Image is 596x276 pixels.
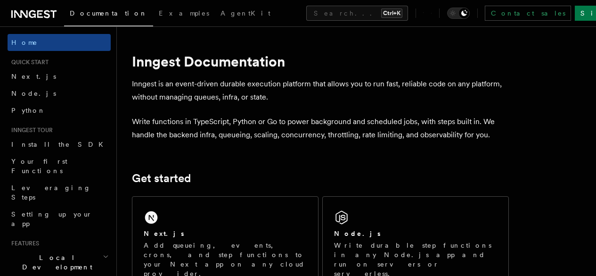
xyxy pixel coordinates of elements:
a: Contact sales [485,6,571,21]
h2: Node.js [334,229,381,238]
a: AgentKit [215,3,276,25]
a: Install the SDK [8,136,111,153]
span: Examples [159,9,209,17]
h2: Next.js [144,229,184,238]
a: Examples [153,3,215,25]
span: Local Development [8,253,103,272]
button: Toggle dark mode [447,8,470,19]
p: Inngest is an event-driven durable execution platform that allows you to run fast, reliable code ... [132,77,509,104]
a: Next.js [8,68,111,85]
span: Install the SDK [11,141,109,148]
a: Node.js [8,85,111,102]
span: Inngest tour [8,126,53,134]
h1: Inngest Documentation [132,53,509,70]
span: Features [8,240,39,247]
span: Your first Functions [11,158,67,175]
span: Next.js [11,73,56,80]
span: Leveraging Steps [11,184,91,201]
kbd: Ctrl+K [381,8,402,18]
a: Leveraging Steps [8,179,111,206]
span: AgentKit [220,9,270,17]
p: Write functions in TypeScript, Python or Go to power background and scheduled jobs, with steps bu... [132,115,509,142]
a: Home [8,34,111,51]
a: Documentation [64,3,153,26]
span: Quick start [8,59,49,66]
a: Your first Functions [8,153,111,179]
a: Get started [132,172,191,185]
span: Home [11,38,38,47]
span: Setting up your app [11,210,92,227]
span: Python [11,107,46,114]
button: Local Development [8,249,111,276]
a: Setting up your app [8,206,111,232]
span: Node.js [11,90,56,97]
a: Python [8,102,111,119]
button: Search...Ctrl+K [306,6,408,21]
span: Documentation [70,9,147,17]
